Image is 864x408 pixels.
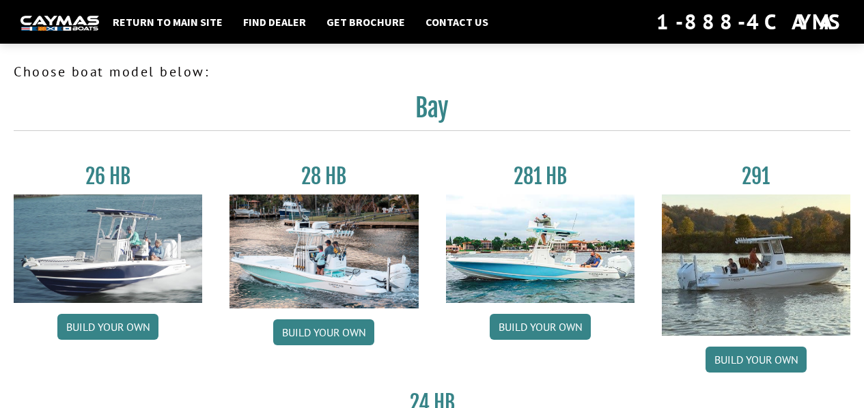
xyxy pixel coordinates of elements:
h3: 26 HB [14,164,202,189]
a: Find Dealer [236,13,313,31]
p: Choose boat model below: [14,61,850,82]
img: 28_hb_thumbnail_for_caymas_connect.jpg [229,194,418,308]
h3: 281 HB [446,164,635,189]
a: Build your own [57,314,158,340]
a: Build your own [490,314,591,340]
h2: Bay [14,93,850,131]
a: Build your own [706,347,807,373]
h3: 291 [662,164,850,189]
a: Return to main site [106,13,229,31]
img: white-logo-c9c8dbefe5ff5ceceb0f0178aa75bf4bb51f6bca0971e226c86eb53dfe498488.png [20,16,99,30]
img: 291_Thumbnail.jpg [662,194,850,336]
div: 1-888-4CAYMAS [656,7,844,37]
a: Get Brochure [320,13,412,31]
img: 26_new_photo_resized.jpg [14,194,202,303]
img: 28-hb-twin.jpg [446,194,635,303]
a: Contact Us [419,13,495,31]
a: Build your own [273,319,374,345]
h3: 28 HB [229,164,418,189]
